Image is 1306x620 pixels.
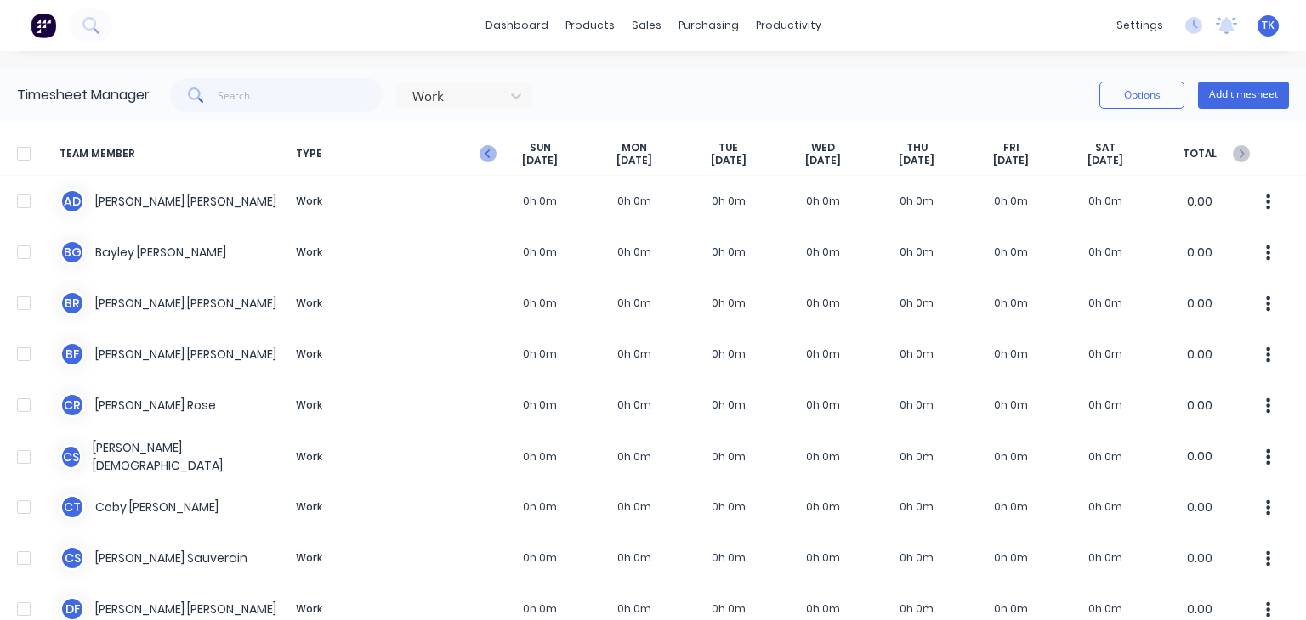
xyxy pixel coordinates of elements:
[60,141,289,167] span: TEAM MEMBER
[1003,141,1019,155] span: FRI
[557,13,623,38] div: products
[993,154,1029,167] span: [DATE]
[17,85,150,105] div: Timesheet Manager
[31,13,56,38] img: Factory
[622,141,647,155] span: MON
[1108,13,1172,38] div: settings
[530,141,551,155] span: SUN
[805,154,841,167] span: [DATE]
[522,154,558,167] span: [DATE]
[747,13,830,38] div: productivity
[1099,82,1184,109] button: Options
[1152,141,1246,167] span: TOTAL
[218,78,383,112] input: Search...
[623,13,670,38] div: sales
[616,154,652,167] span: [DATE]
[811,141,835,155] span: WED
[1087,154,1123,167] span: [DATE]
[718,141,738,155] span: TUE
[289,141,493,167] span: TYPE
[670,13,747,38] div: purchasing
[899,154,934,167] span: [DATE]
[906,141,928,155] span: THU
[1095,141,1116,155] span: SAT
[477,13,557,38] a: dashboard
[711,154,747,167] span: [DATE]
[1198,82,1289,109] button: Add timesheet
[1262,18,1275,33] span: TK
